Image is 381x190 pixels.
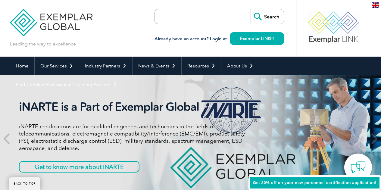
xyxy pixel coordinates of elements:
a: Find Certified Professional / Training Provider [10,75,123,94]
a: Get to know more about iNARTE [19,161,139,173]
img: contact-chat.png [351,160,366,175]
a: BACK TO TOP [9,177,40,190]
p: Leading the way to excellence [10,41,76,47]
a: News & Events [133,57,181,75]
h2: iNARTE is a Part of Exemplar Global [19,100,245,114]
a: Home [10,57,34,75]
a: About Us [221,57,259,75]
span: Get 20% off on your new personnel certification application! [253,180,376,185]
a: Resources [182,57,221,75]
a: Exemplar LINK [230,32,284,45]
input: Search [251,9,284,24]
img: en [372,2,379,8]
a: Industry Partners [79,57,132,75]
p: iNARTE certifications are for qualified engineers and technicians in the fields of telecommunicat... [19,123,245,152]
h3: Already have an account? Login at [155,35,284,43]
img: open_square.png [270,37,274,40]
a: Our Services [35,57,79,75]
